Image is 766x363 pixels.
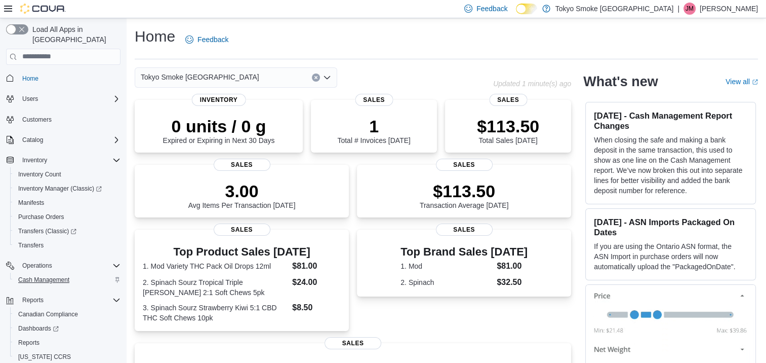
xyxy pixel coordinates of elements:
a: Dashboards [10,321,125,336]
dd: $81.00 [292,260,341,272]
button: Operations [2,259,125,273]
p: If you are using the Ontario ASN format, the ASN Import in purchase orders will now automatically... [594,241,747,272]
h3: Top Product Sales [DATE] [143,246,341,258]
button: Customers [2,112,125,127]
span: Customers [18,113,120,126]
button: Manifests [10,196,125,210]
a: Inventory Manager (Classic) [14,183,106,195]
button: Reports [2,293,125,307]
a: Cash Management [14,274,73,286]
button: Open list of options [323,74,331,82]
span: Users [22,95,38,103]
span: Canadian Compliance [14,308,120,320]
span: Purchase Orders [14,211,120,223]
a: Reports [14,337,44,349]
button: Clear input [312,74,320,82]
a: Inventory Count [14,168,65,180]
button: Cash Management [10,273,125,287]
a: Feedback [181,29,232,50]
a: Canadian Compliance [14,308,82,320]
span: Reports [22,296,44,304]
p: $113.50 [420,181,509,201]
button: Catalog [18,134,47,146]
span: Dark Mode [516,14,516,15]
span: Dashboards [14,322,120,335]
button: Transfers [10,238,125,252]
span: Transfers [18,241,44,249]
span: Load All Apps in [GEOGRAPHIC_DATA] [28,24,120,45]
span: Purchase Orders [18,213,64,221]
span: Inventory Manager (Classic) [18,185,102,193]
button: Reports [10,336,125,350]
span: Feedback [476,4,507,14]
p: [PERSON_NAME] [700,3,758,15]
dt: 3. Spinach Sourz Strawberry Kiwi 5:1 CBD THC Soft Chews 10pk [143,303,288,323]
span: Inventory [18,154,120,166]
button: Inventory Count [10,167,125,181]
span: Reports [18,339,39,347]
button: Purchase Orders [10,210,125,224]
div: Jordan McKay [683,3,696,15]
span: Transfers [14,239,120,251]
span: Inventory [192,94,246,106]
h3: [DATE] - Cash Management Report Changes [594,111,747,131]
a: Home [18,72,43,85]
span: Operations [22,262,52,270]
span: Manifests [14,197,120,209]
span: Cash Management [14,274,120,286]
span: Home [18,72,120,85]
p: | [677,3,679,15]
a: Transfers (Classic) [10,224,125,238]
a: Transfers (Classic) [14,225,80,237]
p: 1 [337,116,410,136]
div: Total # Invoices [DATE] [337,116,410,144]
h1: Home [135,26,175,47]
p: Tokyo Smoke [GEOGRAPHIC_DATA] [555,3,674,15]
button: Operations [18,260,56,272]
span: Cash Management [18,276,69,284]
dd: $81.00 [497,260,528,272]
span: Customers [22,116,52,124]
span: Sales [355,94,393,106]
h3: Top Brand Sales [DATE] [400,246,528,258]
a: Transfers [14,239,48,251]
span: Catalog [18,134,120,146]
p: $113.50 [477,116,539,136]
p: 3.00 [188,181,296,201]
span: Inventory Count [14,168,120,180]
a: Dashboards [14,322,63,335]
div: Expired or Expiring in Next 30 Days [163,116,275,144]
a: Customers [18,114,56,126]
button: Canadian Compliance [10,307,125,321]
button: Home [2,71,125,86]
span: Canadian Compliance [18,310,78,318]
span: Transfers (Classic) [14,225,120,237]
button: Catalog [2,133,125,147]
span: Sales [325,337,381,349]
span: Dashboards [18,324,59,333]
span: Sales [214,224,270,236]
span: Washington CCRS [14,351,120,363]
button: Users [2,92,125,106]
span: Sales [489,94,527,106]
span: Sales [214,159,270,171]
dd: $8.50 [292,302,341,314]
span: Operations [18,260,120,272]
div: Transaction Average [DATE] [420,181,509,209]
h3: [DATE] - ASN Imports Packaged On Dates [594,217,747,237]
span: Home [22,75,38,83]
span: JM [686,3,694,15]
span: Feedback [197,34,228,45]
a: [US_STATE] CCRS [14,351,75,363]
dt: 1. Mod [400,261,493,271]
button: Inventory [18,154,51,166]
button: Users [18,93,42,105]
svg: External link [752,79,758,85]
span: Manifests [18,199,44,207]
span: Transfers (Classic) [18,227,76,235]
input: Dark Mode [516,4,537,14]
div: Total Sales [DATE] [477,116,539,144]
dt: 1. Mod Variety THC Pack Oil Drops 12ml [143,261,288,271]
p: When closing the safe and making a bank deposit in the same transaction, this used to show as one... [594,135,747,196]
span: Reports [18,294,120,306]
